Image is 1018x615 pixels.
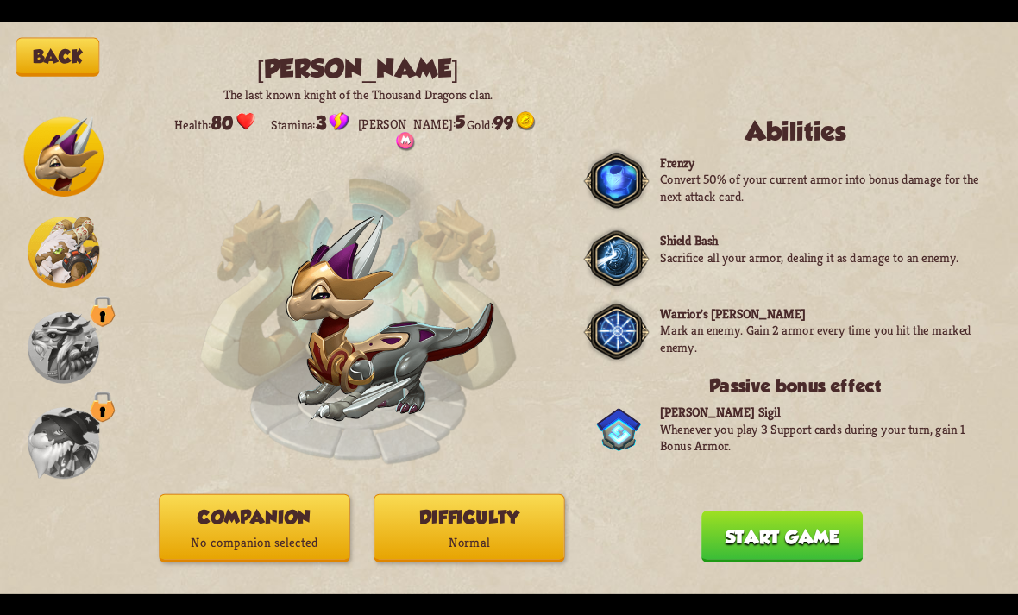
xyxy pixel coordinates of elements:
span: Stamina: [262,111,358,154]
img: Merchant_Dragon_Icon.png [28,311,99,383]
span: [PERSON_NAME]: [358,111,454,154]
h2: Abilities [596,116,994,146]
img: ability-frame.png [584,225,650,292]
img: gold.png [516,111,535,130]
img: lock-icon.png [90,296,116,327]
p: Shield Bash [660,232,958,248]
img: Chevalier_Dragon_Icon.png [24,116,104,196]
img: lock-icon.png [90,391,116,422]
span: 80 [211,112,233,133]
img: Wizard_Dragon_Icon.png [28,407,99,479]
span: 3 [316,112,326,133]
button: DifficultyNormal [374,493,564,562]
p: [PERSON_NAME] Sigil [660,404,994,420]
span: Gold: [453,111,549,154]
span: Health: [167,111,263,154]
img: Chevalier_Dragon.png [286,216,493,424]
p: Convert 50% of your current armor into bonus damage for the next attack card. [660,171,994,204]
p: Normal [374,530,563,555]
button: Back [16,37,99,76]
p: Mark an enemy. Gain 2 armor every time you hit the marked enemy. [660,322,994,355]
p: Sacrifice all your armor, dealing it as damage to an enemy. [660,248,958,265]
button: Start game [701,511,863,562]
img: ability-frame.png [584,298,650,364]
img: ManaPoints.png [396,132,415,151]
img: ability-frame.png [584,147,650,213]
p: The last known knight of the Thousand Dragons clan. [167,86,550,103]
p: Whenever you play 3 Support cards during your turn, gain 1 Bonus Armor. [660,420,994,454]
h3: Passive bonus effect [596,375,994,396]
img: Enchantment_Altar.png [198,154,517,472]
h2: [PERSON_NAME] [167,53,550,83]
img: Barbarian_Dragon_Icon.png [28,216,99,287]
img: Stamina_Icon.png [330,111,349,130]
p: Frenzy [660,154,994,171]
img: ChevalierSigil.png [596,408,641,451]
img: Chevalier_Dragon.png [286,214,494,424]
p: No companion selected [160,530,349,555]
span: 99 [493,112,512,133]
button: CompanionNo companion selected [159,493,349,562]
img: health.png [236,111,255,130]
p: Warrior's [PERSON_NAME] [660,305,994,322]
